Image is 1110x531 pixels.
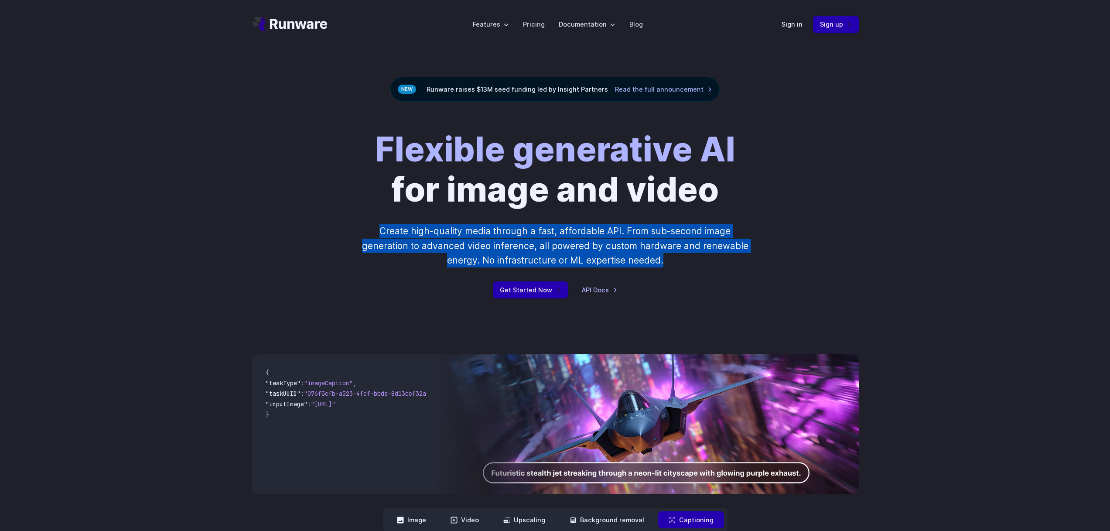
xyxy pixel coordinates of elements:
[307,400,311,408] span: :
[390,77,720,102] div: Runware raises $13M seed funding led by Insight Partners
[582,285,618,295] a: API Docs
[361,224,749,267] p: Create high-quality media through a fast, affordable API. From sub-second image generation to adv...
[559,19,615,29] label: Documentation
[301,390,304,397] span: :
[304,390,437,397] span: "076f5cfb-a523-4fcf-bbda-8d13ccf32a75"
[304,379,353,387] span: "imageCaption"
[658,511,724,528] button: Captioning
[252,17,328,31] a: Go to /
[493,281,568,298] a: Get Started Now
[375,129,735,170] strong: Flexible generative AI
[266,411,269,418] span: }
[493,511,556,528] button: Upscaling
[629,19,643,29] a: Blog
[386,511,437,528] button: Image
[353,379,356,387] span: ,
[434,354,858,494] img: Futuristic stealth jet streaking through a neon-lit cityscape with glowing purple exhaust
[301,379,304,387] span: :
[311,400,335,408] span: "[URL]"
[266,390,301,397] span: "taskUUID"
[615,84,712,94] a: Read the full announcement
[266,400,307,408] span: "inputImage"
[813,16,859,33] a: Sign up
[266,379,301,387] span: "taskType"
[782,19,803,29] a: Sign in
[473,19,509,29] label: Features
[375,130,735,210] h1: for image and video
[266,369,269,377] span: {
[523,19,545,29] a: Pricing
[440,511,489,528] button: Video
[559,511,655,528] button: Background removal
